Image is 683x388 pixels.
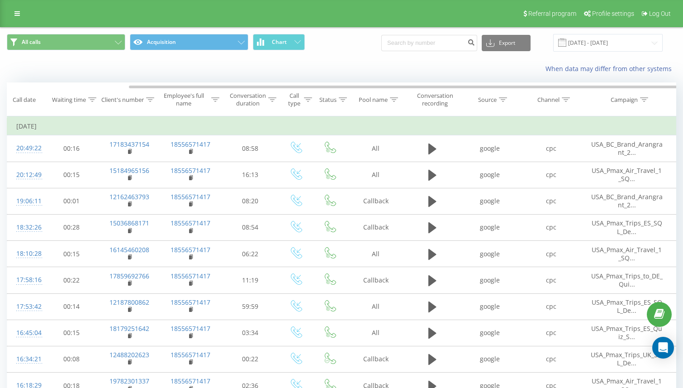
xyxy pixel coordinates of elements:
a: 15036868171 [109,219,149,227]
a: 18556571417 [171,350,210,359]
a: 18556571417 [171,219,210,227]
div: Waiting time [52,96,86,104]
td: google [460,320,521,346]
a: 12187800862 [109,298,149,307]
td: All [346,293,405,320]
td: 03:34 [222,320,279,346]
td: 08:20 [222,188,279,214]
span: USA_BC_Brand_Arangrant_2... [591,192,663,209]
a: 18556571417 [171,377,210,385]
div: Source [478,96,497,104]
td: Callback [346,214,405,240]
div: Open Intercom Messenger [652,337,674,359]
td: 00:16 [43,135,100,162]
td: 00:15 [43,320,100,346]
span: Chart [272,39,287,45]
a: 18556571417 [171,324,210,333]
a: 19782301337 [109,377,149,385]
td: Callback [346,346,405,372]
td: cpc [521,135,582,162]
span: Log Out [649,10,671,17]
td: Callback [346,188,405,214]
td: 06:22 [222,241,279,267]
div: Call date [13,96,36,104]
td: 16:13 [222,162,279,188]
span: Profile settings [592,10,634,17]
td: 00:22 [222,346,279,372]
a: 18556571417 [171,140,210,148]
td: google [460,214,521,240]
td: google [460,346,521,372]
span: USA_Pmax_Air_Travel_1_SQ... [592,166,662,183]
td: google [460,267,521,293]
div: Client's number [101,96,144,104]
div: Conversation duration [230,92,266,107]
span: Referral program [528,10,576,17]
td: cpc [521,267,582,293]
div: 16:34:21 [16,350,34,368]
td: 11:19 [222,267,279,293]
div: 20:49:22 [16,139,34,157]
a: When data may differ from other systems [545,64,676,73]
span: USA_Pmax_Air_Travel_1_SQ... [592,245,662,262]
a: 18556571417 [171,298,210,307]
a: 18556571417 [171,272,210,280]
div: 19:06:11 [16,192,34,210]
td: 08:58 [222,135,279,162]
td: cpc [521,214,582,240]
td: 00:01 [43,188,100,214]
td: cpc [521,241,582,267]
div: Call type [286,92,302,107]
button: Export [482,35,531,51]
span: All calls [22,38,41,46]
button: Chart [253,34,305,50]
td: All [346,135,405,162]
input: Search by number [381,35,477,51]
button: All calls [7,34,125,50]
td: 08:54 [222,214,279,240]
td: cpc [521,293,582,320]
div: 16:45:04 [16,324,34,342]
td: Callback [346,267,405,293]
td: google [460,188,521,214]
span: USA_Pmax_Trips_ES_Quiz_S... [591,324,662,341]
a: 12488202623 [109,350,149,359]
a: 16145460208 [109,245,149,254]
a: 15184965156 [109,166,149,175]
span: USA_BC_Brand_Arangrant_2... [591,140,663,157]
td: google [460,135,521,162]
div: Campaign [611,96,638,104]
span: USA_Pmax_Trips_UK_SQL_De... [591,350,663,367]
a: 17183437154 [109,140,149,148]
div: Pool name [359,96,388,104]
td: cpc [521,188,582,214]
a: 18556571417 [171,166,210,175]
td: cpc [521,346,582,372]
div: 17:58:16 [16,271,34,289]
button: Acquisition [130,34,248,50]
td: cpc [521,320,582,346]
div: Conversation recording [413,92,457,107]
span: USA_Pmax_Trips_to_DE_Qui... [591,272,663,288]
td: google [460,293,521,320]
div: 18:32:26 [16,219,34,236]
td: 00:15 [43,162,100,188]
div: Status [319,96,337,104]
a: 12162463793 [109,192,149,201]
div: 20:12:49 [16,166,34,184]
td: google [460,241,521,267]
a: 18179251642 [109,324,149,333]
td: All [346,241,405,267]
td: 00:14 [43,293,100,320]
div: 17:53:42 [16,298,34,316]
td: All [346,320,405,346]
span: USA_Pmax_Trips_ES_SQL_De... [592,298,662,315]
td: 00:28 [43,214,100,240]
td: 00:08 [43,346,100,372]
td: 00:22 [43,267,100,293]
td: cpc [521,162,582,188]
a: 18556571417 [171,192,210,201]
td: All [346,162,405,188]
td: 00:15 [43,241,100,267]
div: 18:10:28 [16,245,34,263]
